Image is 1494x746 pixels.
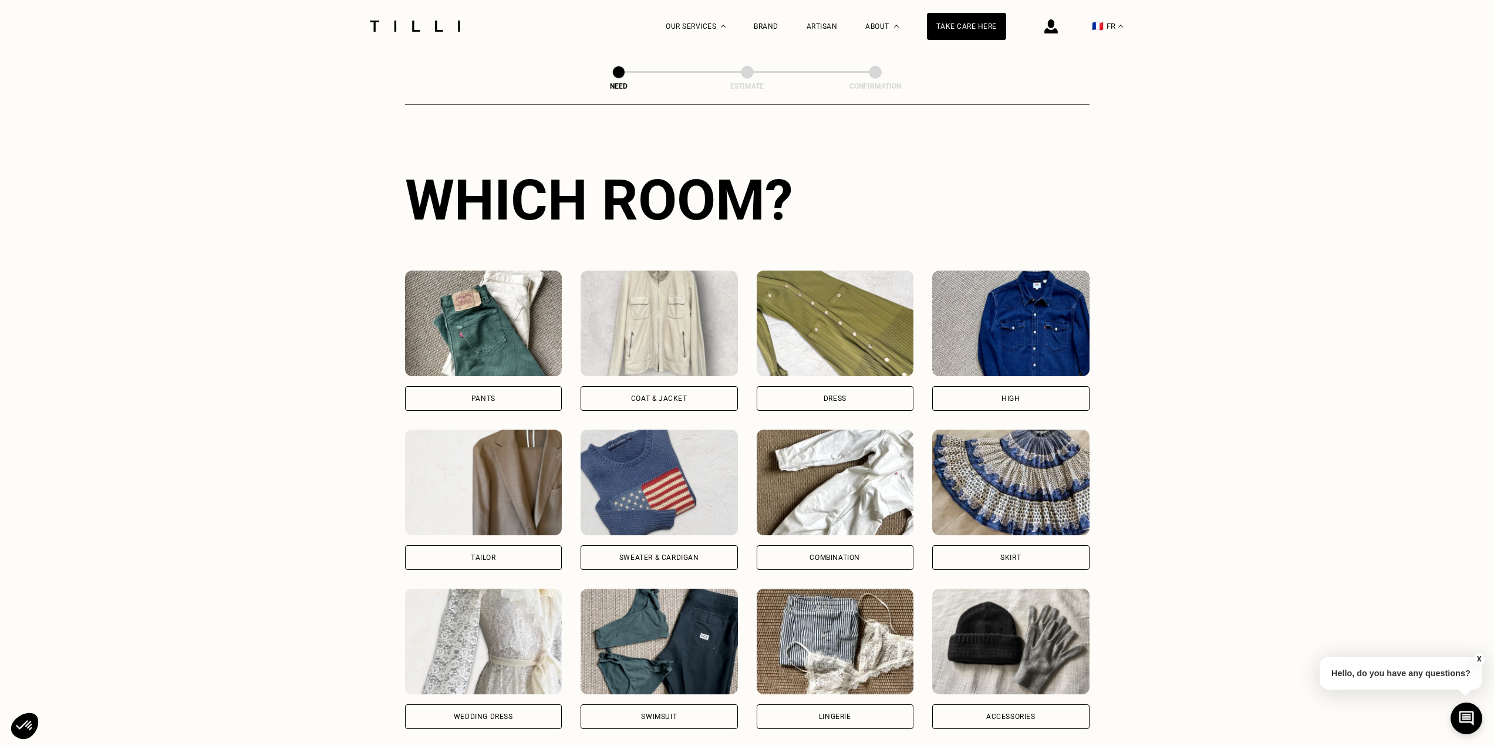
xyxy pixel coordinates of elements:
[610,82,628,90] font: Need
[405,589,562,694] img: Tilli alters your wedding dress
[1477,655,1482,663] font: X
[631,394,687,403] font: Coat & Jacket
[1001,394,1020,403] font: High
[932,589,1090,694] img: Tilli retouches your Accessories
[1092,21,1104,32] font: 🇫🇷
[641,713,677,721] font: Swimsuit
[936,22,997,31] font: Take care here
[471,553,496,562] font: Tailor
[405,430,562,535] img: Tilli alters your tailor
[1107,22,1115,31] font: FR
[471,394,495,403] font: Pants
[666,22,716,31] font: Our services
[849,82,901,90] font: Confirmation
[581,589,738,694] img: Tilli alters your swimsuit
[927,13,1006,40] a: Take care here
[1118,25,1123,28] img: drop-down menu
[1044,19,1058,33] img: connection icon
[824,394,847,403] font: Dress
[986,713,1036,721] font: Accessories
[366,21,464,32] img: Tilli Dressmaking Service Logo
[730,82,764,90] font: Estimate
[754,22,778,31] a: Brand
[721,25,726,28] img: Drop-down menu
[1000,553,1021,562] font: Skirt
[894,25,899,28] img: About drop-down menu
[757,589,914,694] img: Tilli retouches your lingerie
[865,22,889,31] font: About
[454,713,513,721] font: Wedding dress
[581,430,738,535] img: Tilli alters your sweater & cardigan
[757,271,914,376] img: Tilli alters your dress
[932,271,1090,376] img: Tilli retouches your top
[932,430,1090,535] img: Tilli alters your skirt
[1331,669,1471,678] font: Hello, do you have any questions?
[619,553,699,562] font: Sweater & cardigan
[1473,653,1485,666] button: X
[405,167,793,233] font: Which room?
[757,430,914,535] img: Tilli alters your Combination
[819,713,851,721] font: Lingerie
[405,271,562,376] img: Tilli alters your pants
[810,553,860,562] font: Combination
[581,271,738,376] img: Tilli alters your Coat & Jacket
[807,22,838,31] a: Artisan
